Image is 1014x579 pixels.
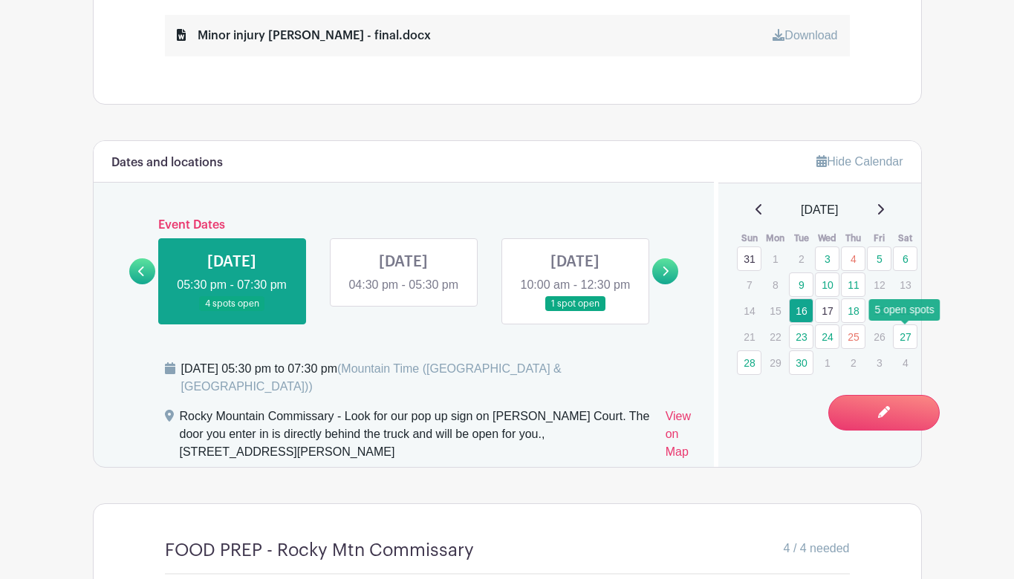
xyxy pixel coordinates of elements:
[815,324,839,349] a: 24
[763,351,787,374] p: 29
[181,362,562,393] span: (Mountain Time ([GEOGRAPHIC_DATA] & [GEOGRAPHIC_DATA]))
[801,201,838,219] span: [DATE]
[165,540,474,561] h4: FOOD PREP - Rocky Mtn Commissary
[893,351,917,374] p: 4
[789,324,813,349] a: 23
[867,325,891,348] p: 26
[784,540,850,557] span: 4 / 4 needed
[737,273,761,296] p: 7
[841,298,865,323] a: 18
[867,351,891,374] p: 3
[867,273,891,296] p: 12
[763,247,787,270] p: 1
[181,360,697,396] div: [DATE] 05:30 pm to 07:30 pm
[893,273,917,296] p: 13
[893,324,917,349] a: 27
[789,350,813,375] a: 30
[869,299,940,321] div: 5 open spots
[841,246,865,271] a: 4
[867,299,891,322] p: 19
[180,408,654,467] div: Rocky Mountain Commissary - Look for our pop up sign on [PERSON_NAME] Court. The door you enter i...
[815,272,839,297] a: 10
[815,246,839,271] a: 3
[763,299,787,322] p: 15
[111,156,223,170] h6: Dates and locations
[893,246,917,271] a: 6
[666,408,696,467] a: View on Map
[155,218,653,232] h6: Event Dates
[789,298,813,323] a: 16
[841,351,865,374] p: 2
[763,273,787,296] p: 8
[737,325,761,348] p: 21
[814,231,840,246] th: Wed
[892,231,918,246] th: Sat
[763,325,787,348] p: 22
[815,351,839,374] p: 1
[737,299,761,322] p: 14
[737,246,761,271] a: 31
[841,324,865,349] a: 25
[762,231,788,246] th: Mon
[737,350,761,375] a: 28
[789,247,813,270] p: 2
[867,246,891,271] a: 5
[736,231,762,246] th: Sun
[815,298,839,323] a: 17
[773,29,837,42] a: Download
[840,231,866,246] th: Thu
[789,272,813,297] a: 9
[788,231,814,246] th: Tue
[841,272,865,297] a: 11
[866,231,892,246] th: Fri
[816,155,903,168] a: Hide Calendar
[177,27,431,45] div: Minor injury [PERSON_NAME] - final.docx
